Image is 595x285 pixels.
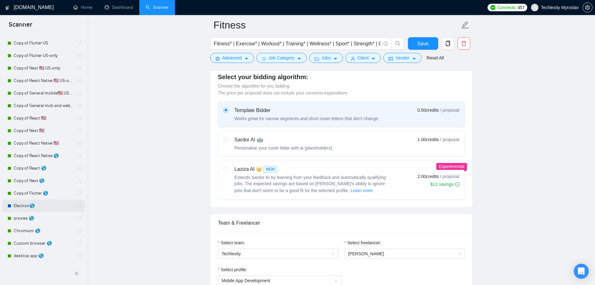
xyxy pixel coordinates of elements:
[77,103,82,108] span: holder
[345,239,381,246] label: Select freelancer:
[77,153,82,158] span: holder
[14,187,73,200] a: Copy of Flutter 🌎
[583,5,592,10] span: setting
[309,53,343,63] button: folderJobscaret-down
[583,3,593,13] button: setting
[77,253,82,258] span: holder
[14,74,73,87] a: Copy of React Native 🇺🇸 US-only
[14,175,73,187] a: Copy of Next 🌎
[77,191,82,196] span: holder
[14,162,73,175] a: Copy of React 🌎
[461,21,469,29] span: edit
[218,239,245,246] label: Select team:
[146,5,169,10] a: searchScanner
[392,37,404,50] button: search
[235,115,379,122] div: Works great for narrow segments and short cover letters that don't change.
[345,53,381,63] button: userClientcaret-down
[418,107,439,114] span: 0.50 credits
[297,56,301,61] span: caret-down
[442,41,454,46] span: copy
[74,270,81,277] span: double-left
[389,56,393,61] span: idcard
[14,125,73,137] a: Copy of Next 🇺🇸
[455,182,459,186] span: info-circle
[583,5,593,10] a: setting
[244,56,249,61] span: caret-down
[14,150,73,162] a: Copy of React Native 🌎
[14,137,73,150] a: Copy of React Native 🇺🇸
[73,5,92,10] a: homeHome
[210,53,254,63] button: settingAdvancedcaret-down
[77,78,82,83] span: holder
[77,141,82,146] span: holder
[14,62,73,74] a: Copy of Next 🇺🇸 US-only
[235,165,391,173] div: Laziza AI
[14,87,73,99] a: Copy of General mobile🇺🇸 US-only
[5,3,10,13] img: logo
[440,136,459,143] span: / proposal
[77,216,82,221] span: holder
[321,54,331,61] span: Jobs
[418,136,439,143] span: 1.00 credits
[77,203,82,208] span: holder
[458,37,470,50] button: delete
[442,37,454,50] button: copy
[418,173,439,180] span: 2.00 credits
[14,99,73,112] a: Copy of General mob and web🇺🇸 US-only - to be done
[384,42,388,46] span: info-circle
[218,73,465,81] h4: Select your bidding algorithm:
[458,41,470,46] span: delete
[439,164,464,169] span: Experimental
[14,225,73,237] a: Chromium 🌎
[533,5,537,10] span: user
[351,56,355,61] span: user
[214,17,460,33] input: Scanner name...
[14,37,73,49] a: Copy of Flutter US
[427,54,444,61] a: Reset All
[263,166,277,173] span: NEW
[235,145,332,151] div: Personalise your cover letter with ai [placeholders]
[235,107,379,114] div: Template Bidder
[77,53,82,58] span: holder
[490,5,495,10] img: upwork-logo.png
[14,200,73,212] a: Electron🌎
[412,56,416,61] span: caret-down
[221,266,247,273] span: Select profile:
[269,54,295,61] span: Job Category
[408,37,438,50] button: Save
[348,249,461,258] span: Myroslav Koval
[262,56,266,61] span: bars
[430,181,459,187] div: $11 savings
[14,237,73,250] a: Custom browser 🌎
[371,56,375,61] span: caret-down
[77,128,82,133] span: holder
[392,41,404,46] span: search
[350,187,373,194] button: Laziza AI NEWExtends Sardor AI by learning from your feedback and automatically qualifying jobs. ...
[222,54,242,61] span: Advanced
[440,107,459,113] span: / proposal
[440,173,459,180] span: / proposal
[256,53,307,63] button: barsJob Categorycaret-down
[77,178,82,183] span: holder
[218,214,465,232] div: Team & Freelancer
[77,228,82,233] span: holder
[256,165,262,173] span: 👑
[358,54,369,61] span: Client
[222,249,335,258] span: Techlexity
[105,5,133,10] a: dashboardDashboard
[518,4,524,11] span: 457
[417,40,429,48] span: Save
[4,20,37,33] span: Scanner
[14,112,73,125] a: Copy of React 🇺🇸
[350,187,373,194] span: Learn more
[77,241,82,246] span: holder
[395,54,409,61] span: Vendor
[574,264,589,279] div: Open Intercom Messenger
[77,66,82,71] span: holder
[235,175,386,193] span: Extends Sardor AI by learning from your feedback and automatically qualifying jobs. The expected ...
[315,56,319,61] span: folder
[14,49,73,62] a: Copy of Flutter US-only
[77,116,82,121] span: holder
[77,166,82,171] span: holder
[333,56,338,61] span: caret-down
